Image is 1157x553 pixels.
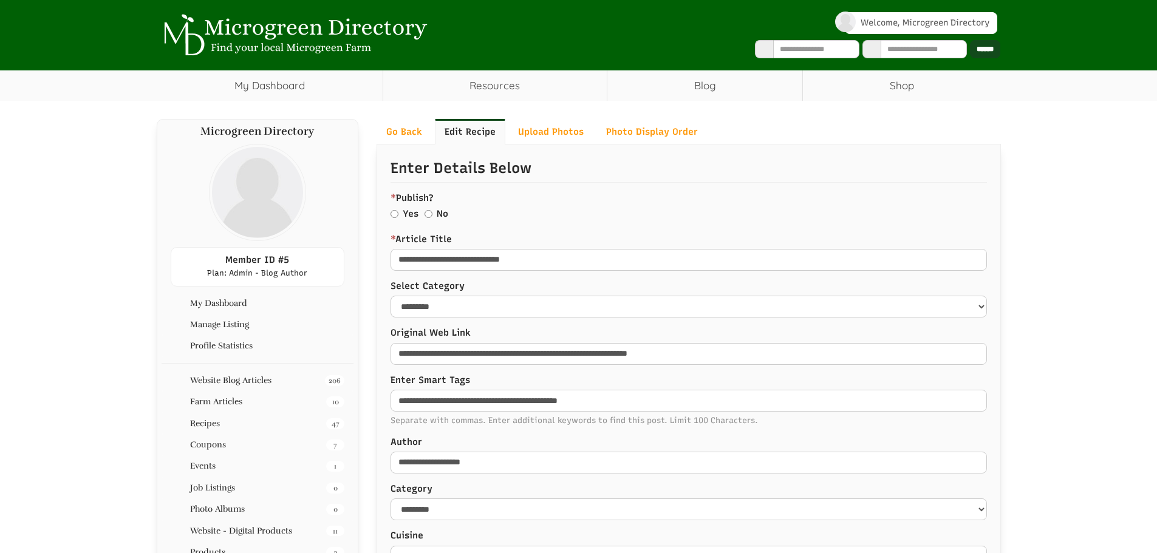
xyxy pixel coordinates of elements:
span: Plan: Admin - Blog Author [207,268,307,277]
i: Use Current Location [954,44,960,53]
label: Author [391,436,987,449]
p: Enter Details Below [391,158,987,182]
a: 0 Job Listings [171,483,345,492]
label: Select Category [391,280,987,293]
a: 10 Farm Articles [171,397,345,406]
img: Microgreen Directory [157,14,430,56]
img: profile profile holder [209,144,306,241]
label: Article Title [391,233,987,246]
span: 7 [326,439,344,450]
span: Member ID #5 [225,254,289,265]
a: Edit Recipe [435,119,505,144]
label: No [437,208,448,220]
label: Original Web Link [391,327,987,339]
span: 0 [326,504,344,515]
a: My Dashboard [157,70,383,101]
a: Profile Statistics [171,341,345,350]
a: 47 Recipes [171,419,345,428]
a: My Dashboard [171,299,345,308]
input: No [425,210,432,218]
label: Publish? [391,192,987,205]
span: 10 [326,396,344,407]
a: 11 Website - Digital Products [171,526,345,535]
span: 47 [326,418,344,429]
select: select-1 [391,296,987,317]
img: profile profile holder [835,12,856,32]
select: Recipe_fields_321-element-14-1 [391,498,987,520]
label: Category [391,483,987,495]
h4: Microgreen Directory [171,126,345,138]
label: Cuisine [391,529,987,542]
a: 0 Photo Albums [171,504,345,514]
span: 0 [326,483,344,494]
a: 7 Coupons [171,440,345,449]
span: 11 [326,526,344,537]
a: 206 Website Blog Articles [171,376,345,385]
a: Go Back [377,119,432,144]
a: Blog [607,70,802,101]
a: Shop [803,70,1000,101]
a: 1 Events [171,461,345,470]
a: Welcome, Microgreen Directory [845,12,997,34]
span: 1 [326,461,344,472]
span: 206 [325,375,344,386]
input: Yes [391,210,398,218]
label: Enter Smart Tags [391,374,987,387]
a: Upload Photos [508,119,593,144]
a: Resources [383,70,607,101]
span: Separate with commas. Enter additional keywords to find this post. Limit 100 Characters. [391,415,987,426]
a: Photo Display Order [596,119,708,144]
label: Yes [403,208,418,220]
a: Manage Listing [171,320,345,329]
